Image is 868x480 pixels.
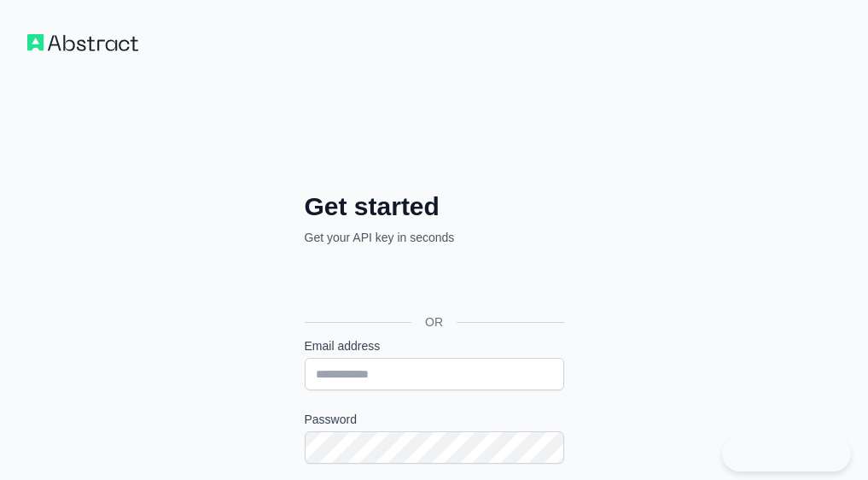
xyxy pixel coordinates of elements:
p: Get your API key in seconds [305,229,564,246]
h2: Get started [305,191,564,222]
label: Email address [305,337,564,354]
iframe: Sign in with Google Button [296,265,569,302]
span: OR [411,313,457,331]
label: Password [305,411,564,428]
img: Workflow [27,34,138,51]
iframe: Toggle Customer Support [722,436,851,471]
